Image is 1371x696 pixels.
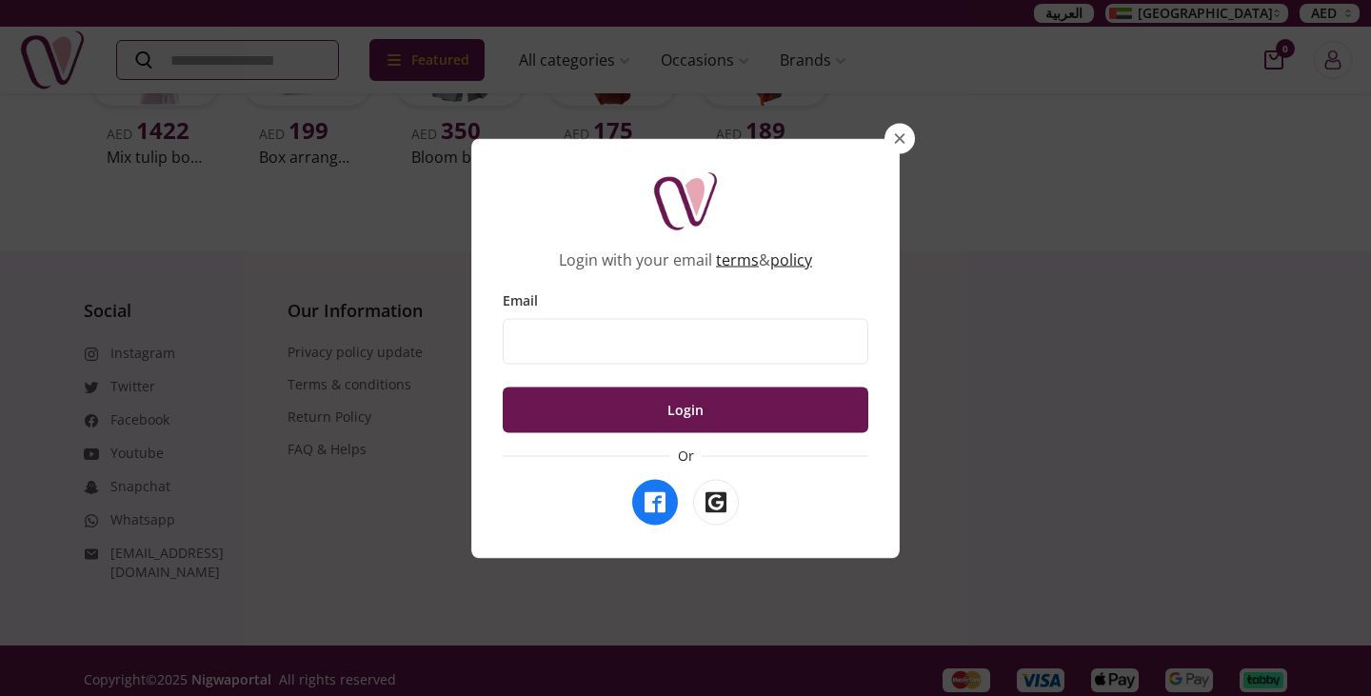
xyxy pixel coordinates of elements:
[670,446,702,465] span: Or
[632,479,678,525] button: Login with Facebook
[884,123,915,153] button: Close panel
[693,479,739,525] button: Login with Google
[503,248,868,270] p: Login with your email &
[503,387,868,432] button: Login
[770,249,812,269] a: policy
[716,249,759,269] a: terms
[503,293,868,307] label: Email
[652,168,719,234] img: Nigwa-uae-gifts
